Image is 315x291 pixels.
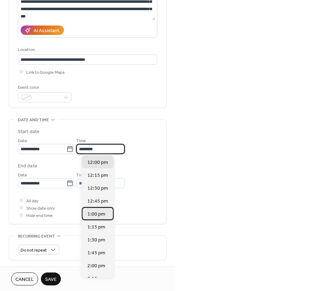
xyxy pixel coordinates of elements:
span: Cancel [15,276,34,283]
span: Date and time [18,116,49,124]
span: Date [18,172,27,179]
span: All day [26,197,38,205]
span: Do not repeat [21,246,47,254]
span: Date [18,137,27,145]
span: 1:00 pm [87,211,105,218]
span: 1:15 pm [87,224,105,231]
span: 1:45 pm [87,249,105,257]
span: Time [76,172,86,179]
span: Save [45,276,57,283]
div: Start date [18,128,40,136]
span: 2:15 pm [87,275,105,283]
button: Save [41,272,61,285]
span: 12:30 pm [87,185,108,192]
span: Recurring event [18,233,55,240]
span: Time [76,137,86,145]
button: AI Assistant [21,26,64,35]
div: End date [18,162,37,170]
span: Hide end time [26,212,53,219]
span: 2:00 pm [87,262,105,270]
div: AI Assistant [34,27,59,35]
span: 12:15 pm [87,172,108,179]
span: 12:00 pm [87,159,108,166]
span: 12:45 pm [87,198,108,205]
button: Cancel [11,272,38,285]
span: Link to Google Maps [26,69,65,76]
span: 1:30 pm [87,237,105,244]
span: Show date only [26,205,55,212]
div: Event color [18,84,70,91]
div: Location [18,46,156,53]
